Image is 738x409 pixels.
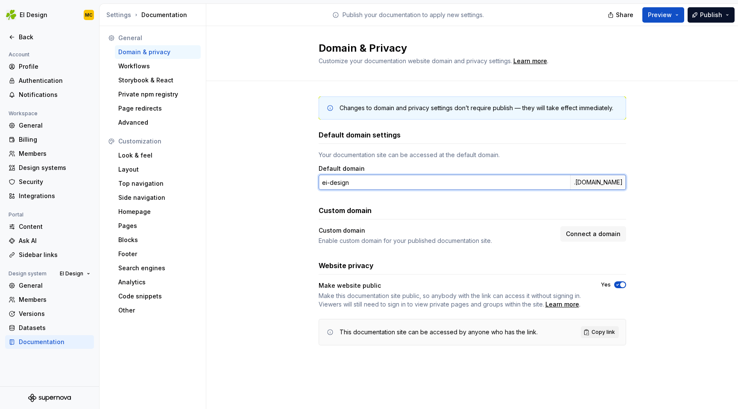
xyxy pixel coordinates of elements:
a: Homepage [115,205,201,219]
a: Pages [115,219,201,233]
div: Customization [118,137,197,146]
div: Search engines [118,264,197,272]
span: . [512,58,548,64]
a: Datasets [5,321,94,335]
div: Documentation [19,338,91,346]
div: Your documentation site can be accessed at the default domain. [319,151,626,159]
a: Content [5,220,94,234]
span: Copy link [592,329,615,336]
a: Back [5,30,94,44]
a: Advanced [115,116,201,129]
div: Integrations [19,192,91,200]
a: Ask AI [5,234,94,248]
a: Domain & privacy [115,45,201,59]
div: Advanced [118,118,197,127]
div: Content [19,222,91,231]
div: .[DOMAIN_NAME] [570,175,626,190]
a: Sidebar links [5,248,94,262]
span: EI Design [60,270,83,277]
h3: Website privacy [319,260,374,271]
h2: Domain & Privacy [319,41,616,55]
div: Workspace [5,108,41,119]
div: Account [5,50,33,60]
div: Notifications [19,91,91,99]
a: Profile [5,60,94,73]
a: Page redirects [115,102,201,115]
a: Look & feel [115,149,201,162]
button: Connect a domain [560,226,626,242]
a: Design systems [5,161,94,175]
button: Publish [688,7,735,23]
a: Security [5,175,94,189]
span: Publish [700,11,722,19]
p: Publish your documentation to apply new settings. [343,11,484,19]
div: Profile [19,62,91,71]
a: Code snippets [115,289,201,303]
img: 56b5df98-d96d-4d7e-807c-0afdf3bdaefa.png [6,10,16,20]
div: This documentation site can be accessed by anyone who has the link. [340,328,538,336]
div: Domain & privacy [118,48,197,56]
span: Share [616,11,633,19]
div: Layout [118,165,197,174]
a: Workflows [115,59,201,73]
a: Learn more [545,300,579,309]
div: Custom domain [319,226,365,235]
div: Ask AI [19,237,91,245]
a: General [5,119,94,132]
a: Authentication [5,74,94,88]
div: Footer [118,250,197,258]
button: Copy link [581,326,619,338]
a: Learn more [513,57,547,65]
div: Side navigation [118,193,197,202]
div: Top navigation [118,179,197,188]
a: Side navigation [115,191,201,204]
label: Yes [601,281,611,288]
a: Supernova Logo [28,394,71,402]
span: Preview [648,11,672,19]
div: Make website public [319,281,381,290]
a: Integrations [5,189,94,203]
div: Design system [5,269,50,279]
div: Code snippets [118,292,197,301]
a: Private npm registry [115,88,201,101]
a: General [5,279,94,292]
a: Billing [5,133,94,146]
button: Settings [106,11,131,19]
button: Preview [642,7,684,23]
div: Versions [19,310,91,318]
div: Page redirects [118,104,197,113]
div: Storybook & React [118,76,197,85]
a: Footer [115,247,201,261]
a: Documentation [5,335,94,349]
div: EI Design [20,11,47,19]
button: EI DesignMC [2,6,97,24]
div: Homepage [118,207,197,216]
div: Look & feel [118,151,197,160]
a: Versions [5,307,94,321]
span: Make this documentation site public, so anybody with the link can access it without signing in. V... [319,292,581,308]
div: Portal [5,210,27,220]
div: General [19,281,91,290]
div: General [118,34,197,42]
div: Private npm registry [118,90,197,99]
a: Layout [115,163,201,176]
h3: Default domain settings [319,130,401,140]
span: Connect a domain [566,230,621,238]
a: Notifications [5,88,94,102]
a: Search engines [115,261,201,275]
h3: Custom domain [319,205,372,216]
div: Workflows [118,62,197,70]
div: MC [85,12,93,18]
div: Documentation [106,11,202,19]
div: Changes to domain and privacy settings don’t require publish — they will take effect immediately. [340,104,613,112]
div: Sidebar links [19,251,91,259]
span: . [319,292,586,309]
div: Analytics [118,278,197,286]
div: Authentication [19,76,91,85]
button: Share [603,7,639,23]
a: Blocks [115,233,201,247]
a: Other [115,304,201,317]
